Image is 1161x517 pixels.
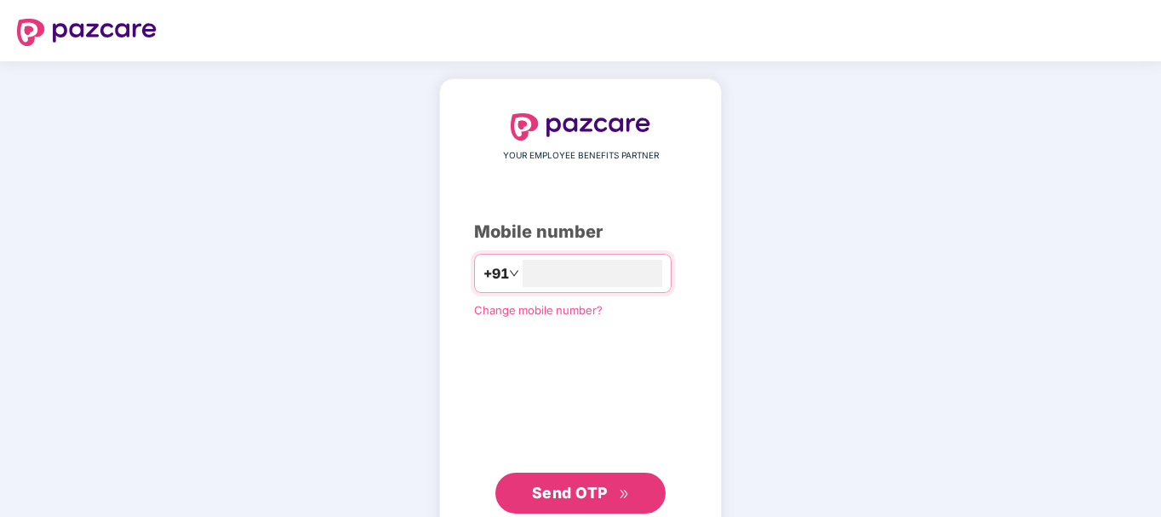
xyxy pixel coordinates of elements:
a: Change mobile number? [474,303,603,317]
span: YOUR EMPLOYEE BENEFITS PARTNER [503,149,659,163]
button: Send OTPdouble-right [495,473,666,514]
img: logo [17,19,157,46]
img: logo [511,113,650,141]
span: double-right [619,489,630,500]
div: Mobile number [474,219,687,245]
span: down [509,268,519,279]
span: +91 [483,263,509,284]
span: Send OTP [532,484,608,502]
